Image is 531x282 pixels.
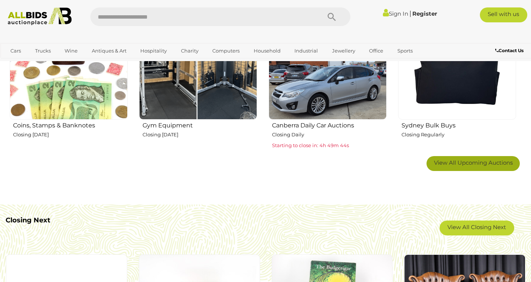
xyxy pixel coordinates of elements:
[495,47,525,55] a: Contact Us
[495,48,524,53] b: Contact Us
[6,216,50,224] b: Closing Next
[139,1,257,150] a: Gym Equipment Closing [DATE]
[383,10,408,17] a: Sign In
[249,45,285,57] a: Household
[327,45,360,57] a: Jewellery
[207,45,244,57] a: Computers
[272,130,387,139] p: Closing Daily
[4,7,75,25] img: Allbids.com.au
[13,120,128,129] h2: Coins, Stamps & Banknotes
[290,45,323,57] a: Industrial
[268,1,387,150] a: Canberra Daily Car Auctions Closing Daily Starting to close in: 4h 49m 44s
[6,57,68,69] a: [GEOGRAPHIC_DATA]
[364,45,388,57] a: Office
[13,130,128,139] p: Closing [DATE]
[60,45,82,57] a: Wine
[143,130,257,139] p: Closing [DATE]
[272,142,349,148] span: Starting to close in: 4h 49m 44s
[393,45,418,57] a: Sports
[480,7,527,22] a: Sell with us
[402,120,516,129] h2: Sydney Bulk Buys
[402,130,516,139] p: Closing Regularly
[434,159,513,166] span: View All Upcoming Auctions
[176,45,203,57] a: Charity
[143,120,257,129] h2: Gym Equipment
[6,45,26,57] a: Cars
[272,120,387,129] h2: Canberra Daily Car Auctions
[313,7,350,26] button: Search
[87,45,131,57] a: Antiques & Art
[398,1,516,150] a: Sydney Bulk Buys Closing Regularly
[440,221,514,235] a: View All Closing Next
[9,1,128,150] a: Coins, Stamps & Banknotes Closing [DATE]
[409,9,411,18] span: |
[427,156,520,171] a: View All Upcoming Auctions
[30,45,56,57] a: Trucks
[135,45,172,57] a: Hospitality
[412,10,437,17] a: Register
